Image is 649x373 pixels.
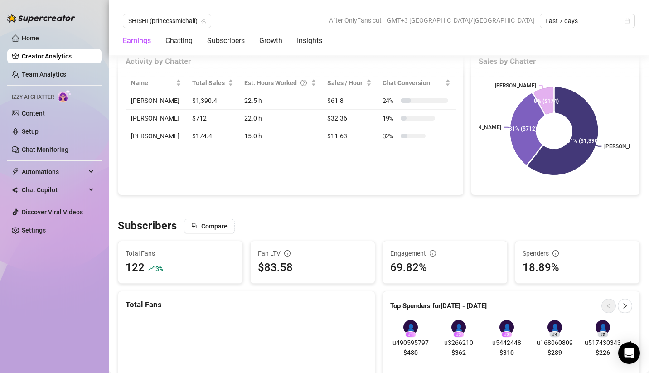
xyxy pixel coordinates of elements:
span: $480 [403,348,418,358]
span: u490595797 [390,338,431,348]
th: Total Sales [187,74,239,92]
img: logo-BBDzfeDw.svg [7,14,75,23]
img: AI Chatter [58,89,72,102]
div: # 2 [453,331,464,338]
div: 👤 [451,320,466,334]
div: # 5 [597,331,608,338]
span: 32 % [383,131,397,141]
span: info-circle [430,250,436,257]
td: 15.0 h [239,127,322,145]
a: Team Analytics [22,71,66,78]
span: Name [131,78,174,88]
div: 18.89% [523,259,632,276]
div: # 1 [405,331,416,338]
span: GMT+3 [GEOGRAPHIC_DATA]/[GEOGRAPHIC_DATA] [387,14,534,27]
span: rise [148,265,155,271]
td: $712 [187,110,239,127]
img: Chat Copilot [12,187,18,193]
td: $32.36 [322,110,377,127]
span: right [622,303,628,309]
button: Compare [184,219,235,233]
a: Chat Monitoring [22,146,68,153]
div: Spenders [523,248,632,258]
td: $11.63 [322,127,377,145]
div: 👤 [403,320,418,334]
div: 122 [126,259,145,276]
div: # 3 [501,331,512,338]
span: u5442448 [486,338,527,348]
div: Open Intercom Messenger [618,342,640,364]
article: Top Spenders for [DATE] - [DATE] [390,301,487,312]
span: Total Sales [192,78,226,88]
td: 22.5 h [239,92,322,110]
a: Setup [22,128,39,135]
div: Subscribers [207,35,245,46]
div: Activity by Chatter [126,55,456,68]
span: info-circle [552,250,559,257]
a: Content [22,110,45,117]
span: $362 [451,348,466,358]
span: question-circle [300,78,307,88]
div: 👤 [547,320,562,334]
span: u3266210 [438,338,479,348]
span: SHISHI (princessmichali) [128,14,206,28]
a: Home [22,34,39,42]
td: $174.4 [187,127,239,145]
span: $226 [596,348,610,358]
span: Compare [201,223,228,230]
div: 69.82% [390,259,500,276]
span: Total Fans [126,248,235,258]
td: [PERSON_NAME] [126,127,187,145]
div: Fan LTV [258,248,368,258]
td: [PERSON_NAME] [126,110,187,127]
td: $1,390.4 [187,92,239,110]
div: 👤 [596,320,610,334]
div: Chatting [165,35,193,46]
span: $310 [499,348,514,358]
span: info-circle [284,250,291,257]
span: block [191,223,198,229]
span: u168060809 [534,338,575,348]
td: 22.0 h [239,110,322,127]
div: Growth [259,35,282,46]
div: $83.58 [258,259,368,276]
td: [PERSON_NAME] [126,92,187,110]
text: [PERSON_NAME] [494,82,536,88]
span: $289 [547,348,562,358]
div: Insights [297,35,322,46]
div: # 4 [549,331,560,338]
th: Chat Conversion [377,74,456,92]
div: Earnings [123,35,151,46]
span: 24 % [383,96,397,106]
span: 3 % [155,264,162,273]
a: Settings [22,227,46,234]
span: calendar [625,18,630,24]
span: Sales / Hour [327,78,364,88]
span: Automations [22,165,86,179]
span: Izzy AI Chatter [12,93,54,102]
span: After OnlyFans cut [329,14,382,27]
div: 👤 [499,320,514,334]
div: Engagement [390,248,500,258]
a: Creator Analytics [22,49,94,63]
div: Total Fans [126,299,368,311]
span: u517430343 [582,338,623,348]
text: [PERSON_NAME] [460,124,501,131]
text: [PERSON_NAME] [604,143,646,150]
span: 19 % [383,113,397,123]
th: Name [126,74,187,92]
h3: Subscribers [118,219,177,233]
td: $61.8 [322,92,377,110]
span: Chat Copilot [22,183,86,197]
span: Last 7 days [545,14,630,28]
span: Chat Conversion [383,78,443,88]
div: Est. Hours Worked [244,78,309,88]
div: Sales by Chatter [479,55,632,68]
span: team [201,18,206,24]
a: Discover Viral Videos [22,208,83,216]
th: Sales / Hour [322,74,377,92]
span: thunderbolt [12,168,19,175]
